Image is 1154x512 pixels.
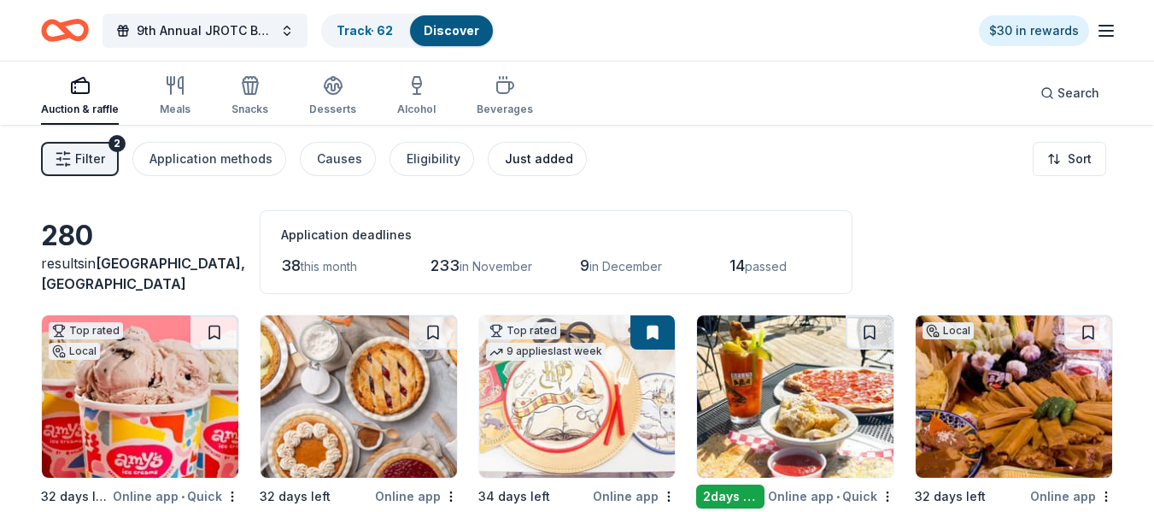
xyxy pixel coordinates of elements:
[407,149,460,169] div: Eligibility
[41,253,239,294] div: results
[1027,76,1113,110] button: Search
[317,149,362,169] div: Causes
[768,486,894,507] div: Online app Quick
[41,255,245,292] span: [GEOGRAPHIC_DATA], [GEOGRAPHIC_DATA]
[181,490,185,503] span: •
[41,142,119,176] button: Filter2
[836,490,840,503] span: •
[589,259,662,274] span: in December
[49,343,100,360] div: Local
[113,486,239,507] div: Online app Quick
[41,219,239,253] div: 280
[41,486,109,507] div: 32 days left
[41,10,89,50] a: Home
[477,68,533,125] button: Beverages
[478,486,550,507] div: 34 days left
[137,21,273,41] span: 9th Annual JROTC Booster Club Holiday Bazaar
[431,256,460,274] span: 233
[923,322,974,339] div: Local
[1057,83,1099,103] span: Search
[309,68,356,125] button: Desserts
[697,315,893,478] img: Image for Slices Pizzeria
[979,15,1089,46] a: $30 in rewards
[424,23,479,38] a: Discover
[41,68,119,125] button: Auction & raffle
[41,103,119,116] div: Auction & raffle
[231,68,268,125] button: Snacks
[301,259,357,274] span: this month
[916,315,1112,478] img: Image for La Familia Cortez Restaurants
[486,322,560,339] div: Top rated
[149,149,272,169] div: Application methods
[397,103,436,116] div: Alcohol
[375,486,458,507] div: Online app
[321,14,495,48] button: Track· 62Discover
[49,322,123,339] div: Top rated
[696,485,764,509] div: 2 days left
[42,315,238,478] img: Image for Amy's Ice Creams
[580,256,589,274] span: 9
[1030,486,1113,507] div: Online app
[505,149,573,169] div: Just added
[397,68,436,125] button: Alcohol
[300,142,376,176] button: Causes
[1068,149,1092,169] span: Sort
[260,486,331,507] div: 32 days left
[1033,142,1106,176] button: Sort
[488,142,587,176] button: Just added
[75,149,105,169] span: Filter
[160,103,190,116] div: Meals
[132,142,286,176] button: Application methods
[108,135,126,152] div: 2
[261,315,457,478] img: Image for Kneaders Bakery & Café
[477,103,533,116] div: Beverages
[390,142,474,176] button: Eligibility
[486,343,606,361] div: 9 applies last week
[745,259,787,274] span: passed
[281,256,301,274] span: 38
[337,23,393,38] a: Track· 62
[281,225,831,245] div: Application deadlines
[593,486,676,507] div: Online app
[103,14,308,48] button: 9th Annual JROTC Booster Club Holiday Bazaar
[41,255,245,292] span: in
[479,315,676,478] img: Image for Oriental Trading
[460,259,532,274] span: in November
[231,103,268,116] div: Snacks
[160,68,190,125] button: Meals
[309,103,356,116] div: Desserts
[729,256,745,274] span: 14
[915,486,986,507] div: 32 days left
